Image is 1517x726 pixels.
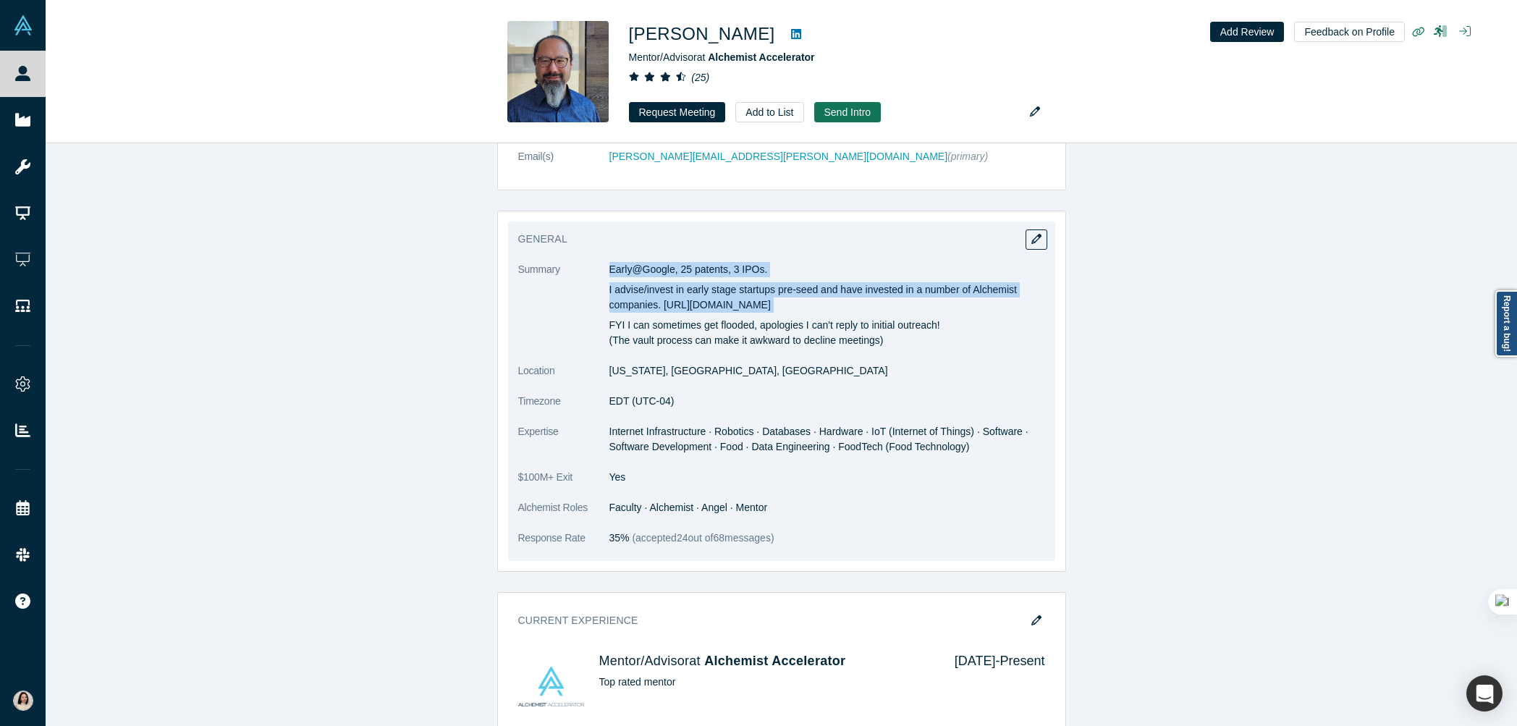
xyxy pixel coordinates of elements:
[1294,22,1405,42] button: Feedback on Profile
[629,51,815,63] span: Mentor/Advisor at
[518,424,609,470] dt: Expertise
[518,149,609,180] dt: Email(s)
[599,654,934,670] h4: Mentor/Advisor at
[518,654,584,719] img: Alchemist Accelerator's Logo
[735,102,803,122] button: Add to List
[609,363,1045,379] dd: [US_STATE], [GEOGRAPHIC_DATA], [GEOGRAPHIC_DATA]
[609,500,1045,515] dd: Faculty · Alchemist · Angel · Mentor
[518,232,1025,247] h3: General
[518,500,609,531] dt: Alchemist Roles
[13,691,33,711] img: Yukai Chen's Account
[13,15,33,35] img: Alchemist Vault Logo
[629,21,775,47] h1: [PERSON_NAME]
[609,394,1045,409] dd: EDT (UTC-04)
[518,363,609,394] dt: Location
[609,532,630,544] span: 35%
[609,262,1045,277] p: Early@Google, 25 patents, 3 IPOs.
[518,262,609,363] dt: Summary
[704,654,845,668] a: Alchemist Accelerator
[814,102,882,122] button: Send Intro
[609,282,1045,313] p: I advise/invest in early stage startups pre-seed and have invested in a number of Alchemist compa...
[691,72,709,83] i: ( 25 )
[1210,22,1285,42] button: Add Review
[609,470,1045,485] dd: Yes
[708,51,814,63] a: Alchemist Accelerator
[934,654,1045,719] div: [DATE] - Present
[507,21,609,122] img: Adam Sah's Profile Image
[599,675,934,690] p: Top rated mentor
[518,470,609,500] dt: $100M+ Exit
[609,151,948,162] a: [PERSON_NAME][EMAIL_ADDRESS][PERSON_NAME][DOMAIN_NAME]
[1495,290,1517,357] a: Report a bug!
[609,318,1045,348] p: FYI I can sometimes get flooded, apologies I can't reply to initial outreach! (The vault process ...
[630,532,774,544] span: (accepted 24 out of 68 messages)
[518,531,609,561] dt: Response Rate
[518,394,609,424] dt: Timezone
[947,151,988,162] span: (primary)
[609,426,1028,452] span: Internet Infrastructure · Robotics · Databases · Hardware · IoT (Internet of Things) · Software ·...
[629,102,726,122] button: Request Meeting
[518,613,1025,628] h3: Current Experience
